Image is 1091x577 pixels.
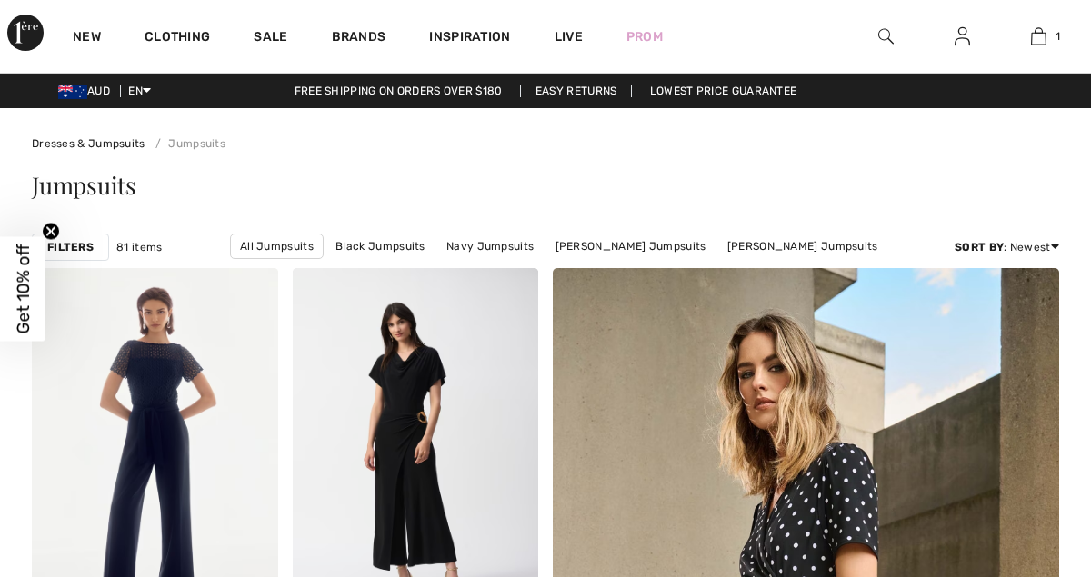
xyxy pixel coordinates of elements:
a: Brands [332,29,386,48]
span: Get 10% off [13,244,34,333]
a: Lowest Price Guarantee [636,85,812,97]
a: Sale [254,29,287,48]
button: Close teaser [42,222,60,240]
a: Free shipping on orders over $180 [280,85,517,97]
span: EN [128,85,151,97]
span: Jumpsuits [32,169,136,201]
div: : Newest [955,239,1059,255]
a: Formal Jumpsuits [342,259,458,283]
a: [PERSON_NAME] Jumpsuits [718,234,887,258]
img: Australian Dollar [58,85,87,99]
a: Black Jumpsuits [326,234,435,258]
a: Live [555,27,583,46]
a: Evening Jumpsuits [461,259,582,283]
a: Jumpsuits [148,137,225,150]
span: 1 [1056,28,1060,45]
a: Solid Jumpsuits [585,259,689,283]
a: Prom [626,27,663,46]
span: Inspiration [429,29,510,48]
a: Navy Jumpsuits [437,234,543,258]
a: Easy Returns [520,85,633,97]
a: [PERSON_NAME] Jumpsuits [546,234,716,258]
strong: Sort By [955,241,1004,254]
strong: Filters [47,239,94,255]
a: Clothing [145,29,210,48]
a: Sign In [940,25,985,48]
img: My Info [955,25,970,47]
img: My Bag [1031,25,1046,47]
span: 81 items [116,239,162,255]
span: AUD [58,85,117,97]
img: search the website [878,25,894,47]
a: Dresses & Jumpsuits [32,137,145,150]
a: Long Sleeve [692,259,776,283]
a: New [73,29,101,48]
a: All Jumpsuits [230,234,324,259]
a: 1 [1001,25,1076,47]
img: 1ère Avenue [7,15,44,51]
